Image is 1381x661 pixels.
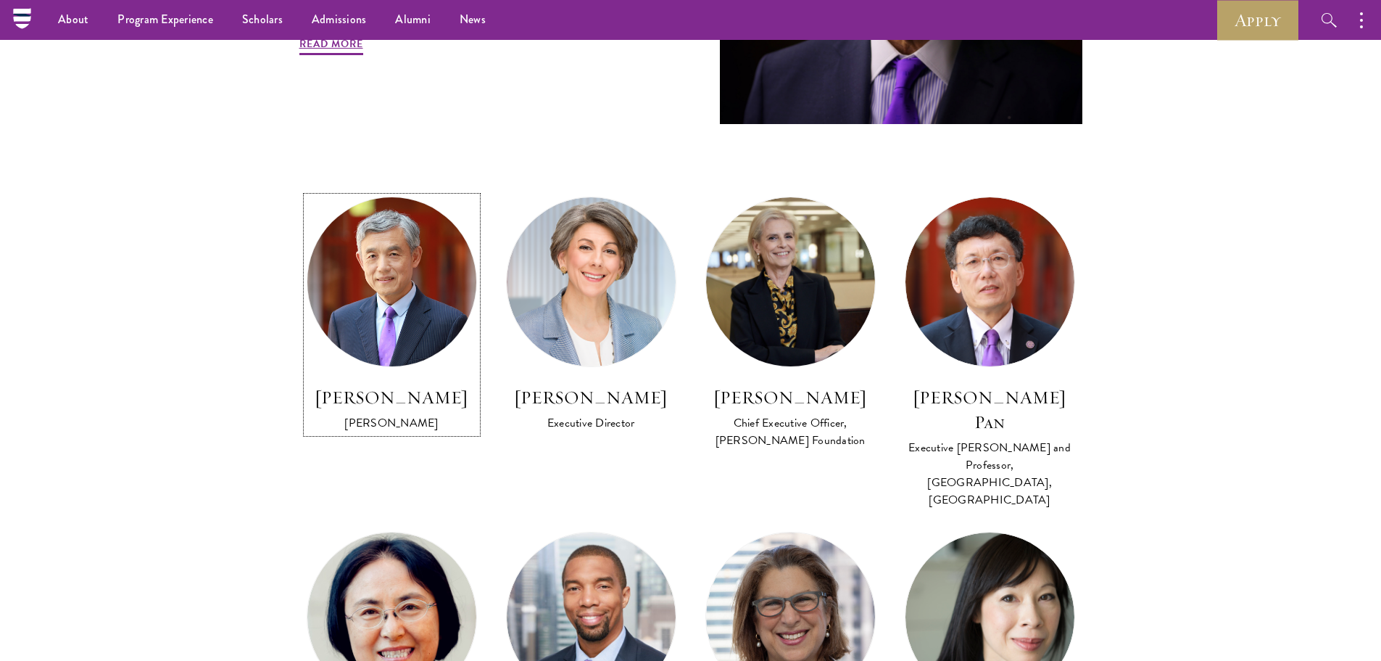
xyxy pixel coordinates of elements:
[506,197,676,433] a: [PERSON_NAME] Executive Director
[905,439,1075,509] div: Executive [PERSON_NAME] and Professor, [GEOGRAPHIC_DATA], [GEOGRAPHIC_DATA]
[506,385,676,410] h3: [PERSON_NAME]
[905,197,1075,510] a: [PERSON_NAME] Pan Executive [PERSON_NAME] and Professor, [GEOGRAPHIC_DATA], [GEOGRAPHIC_DATA]
[307,197,477,433] a: [PERSON_NAME] [PERSON_NAME]
[307,385,477,410] h3: [PERSON_NAME]
[705,197,876,451] a: [PERSON_NAME] Chief Executive Officer, [PERSON_NAME] Foundation
[307,414,477,432] div: [PERSON_NAME]
[905,385,1075,435] h3: [PERSON_NAME] Pan
[506,414,676,432] div: Executive Director
[705,414,876,449] div: Chief Executive Officer, [PERSON_NAME] Foundation
[299,35,363,57] a: Read More
[705,385,876,410] h3: [PERSON_NAME]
